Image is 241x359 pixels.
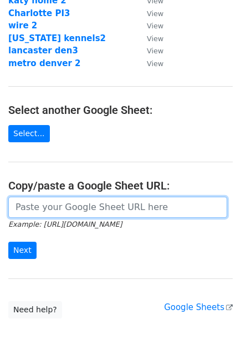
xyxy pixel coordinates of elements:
a: Google Sheets [164,302,233,312]
small: View [147,59,163,68]
a: View [136,21,163,31]
a: View [136,33,163,43]
a: View [136,8,163,18]
small: View [147,47,163,55]
a: Charlotte PI3 [8,8,70,18]
h4: Copy/paste a Google Sheet URL: [8,179,233,192]
a: metro denver 2 [8,58,81,68]
a: wire 2 [8,21,37,31]
small: View [147,9,163,18]
small: View [147,34,163,43]
a: View [136,46,163,56]
iframe: Chat Widget [186,306,241,359]
a: lancaster den3 [8,46,78,56]
input: Next [8,242,37,259]
a: Select... [8,125,50,142]
a: View [136,58,163,68]
small: Example: [URL][DOMAIN_NAME] [8,220,122,228]
h4: Select another Google Sheet: [8,103,233,117]
input: Paste your Google Sheet URL here [8,197,227,218]
a: [US_STATE] kennels2 [8,33,106,43]
small: View [147,22,163,30]
a: Need help? [8,301,62,318]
